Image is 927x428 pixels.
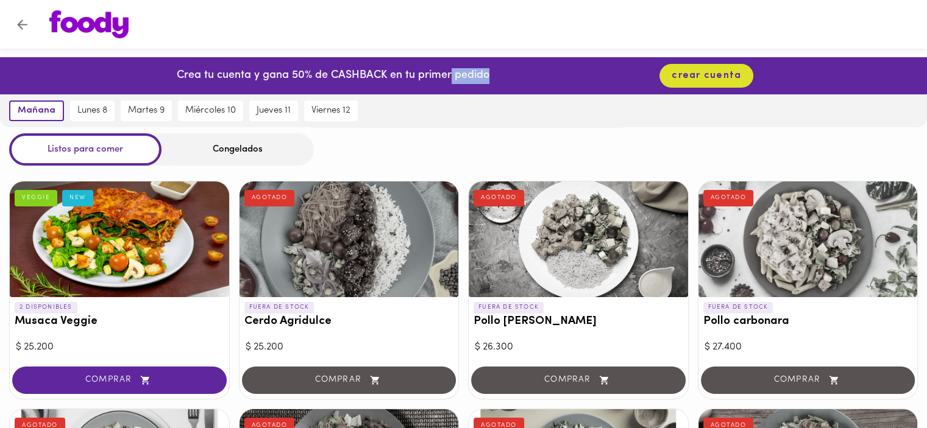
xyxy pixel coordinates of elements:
button: mañana [9,100,64,121]
button: martes 9 [121,100,172,121]
button: Volver [7,10,37,40]
iframe: Messagebird Livechat Widget [856,357,915,416]
div: Cerdo Agridulce [240,181,459,297]
div: $ 27.400 [705,340,912,354]
button: lunes 8 [70,100,115,121]
div: $ 26.300 [475,340,682,354]
p: Crea tu cuenta y gana 50% de CASHBACK en tu primer pedido [177,68,489,84]
div: AGOTADO [703,190,754,206]
button: crear cuenta [659,64,753,88]
button: miércoles 10 [178,100,243,121]
span: mañana [18,105,55,116]
p: FUERA DE STOCK [703,302,773,313]
div: $ 25.200 [16,340,223,354]
span: jueves 11 [257,105,291,116]
div: Congelados [162,133,314,166]
h3: Pollo [PERSON_NAME] [474,315,683,328]
button: viernes 12 [304,100,358,121]
img: logo.png [49,10,129,38]
p: FUERA DE STOCK [474,302,544,313]
div: VEGGIE [15,190,57,206]
span: viernes 12 [311,105,350,116]
span: miércoles 10 [185,105,236,116]
div: Pollo carbonara [698,181,918,297]
div: $ 25.200 [246,340,453,354]
span: COMPRAR [27,375,211,385]
div: AGOTADO [244,190,295,206]
div: Pollo Tikka Massala [469,181,688,297]
h3: Musaca Veggie [15,315,224,328]
h3: Pollo carbonara [703,315,913,328]
span: lunes 8 [77,105,107,116]
h3: Cerdo Agridulce [244,315,454,328]
button: COMPRAR [12,367,227,394]
p: FUERA DE STOCK [244,302,314,313]
span: crear cuenta [672,70,741,82]
span: martes 9 [128,105,165,116]
p: 2 DISPONIBLES [15,302,77,313]
div: AGOTADO [474,190,524,206]
button: jueves 11 [249,100,298,121]
div: NEW [62,190,93,206]
div: Musaca Veggie [10,181,229,297]
div: Listos para comer [9,133,162,166]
